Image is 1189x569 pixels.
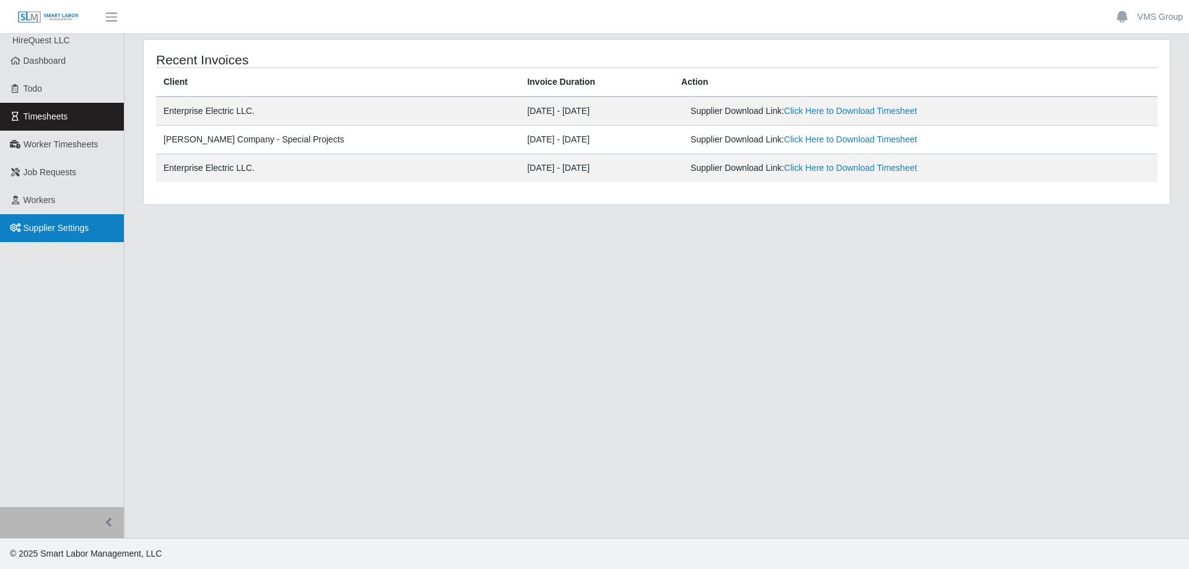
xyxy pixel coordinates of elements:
[520,126,674,154] td: [DATE] - [DATE]
[520,154,674,183] td: [DATE] - [DATE]
[784,134,917,144] a: Click Here to Download Timesheet
[784,106,917,116] a: Click Here to Download Timesheet
[690,133,985,146] div: Supplier Download Link:
[674,68,1157,97] th: Action
[520,97,674,126] td: [DATE] - [DATE]
[24,84,42,93] span: Todo
[24,223,89,233] span: Supplier Settings
[520,68,674,97] th: Invoice Duration
[1138,11,1183,24] a: VMS Group
[12,35,70,45] span: HireQuest LLC
[156,68,520,97] th: Client
[156,97,520,126] td: Enterprise Electric LLC.
[24,56,66,66] span: Dashboard
[690,162,985,175] div: Supplier Download Link:
[784,163,917,173] a: Click Here to Download Timesheet
[10,549,162,558] span: © 2025 Smart Labor Management, LLC
[24,111,68,121] span: Timesheets
[24,139,98,149] span: Worker Timesheets
[156,126,520,154] td: [PERSON_NAME] Company - Special Projects
[156,154,520,183] td: Enterprise Electric LLC.
[24,195,56,205] span: Workers
[17,11,79,24] img: SLM Logo
[156,52,562,67] h4: Recent Invoices
[690,105,985,118] div: Supplier Download Link:
[24,167,77,177] span: Job Requests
